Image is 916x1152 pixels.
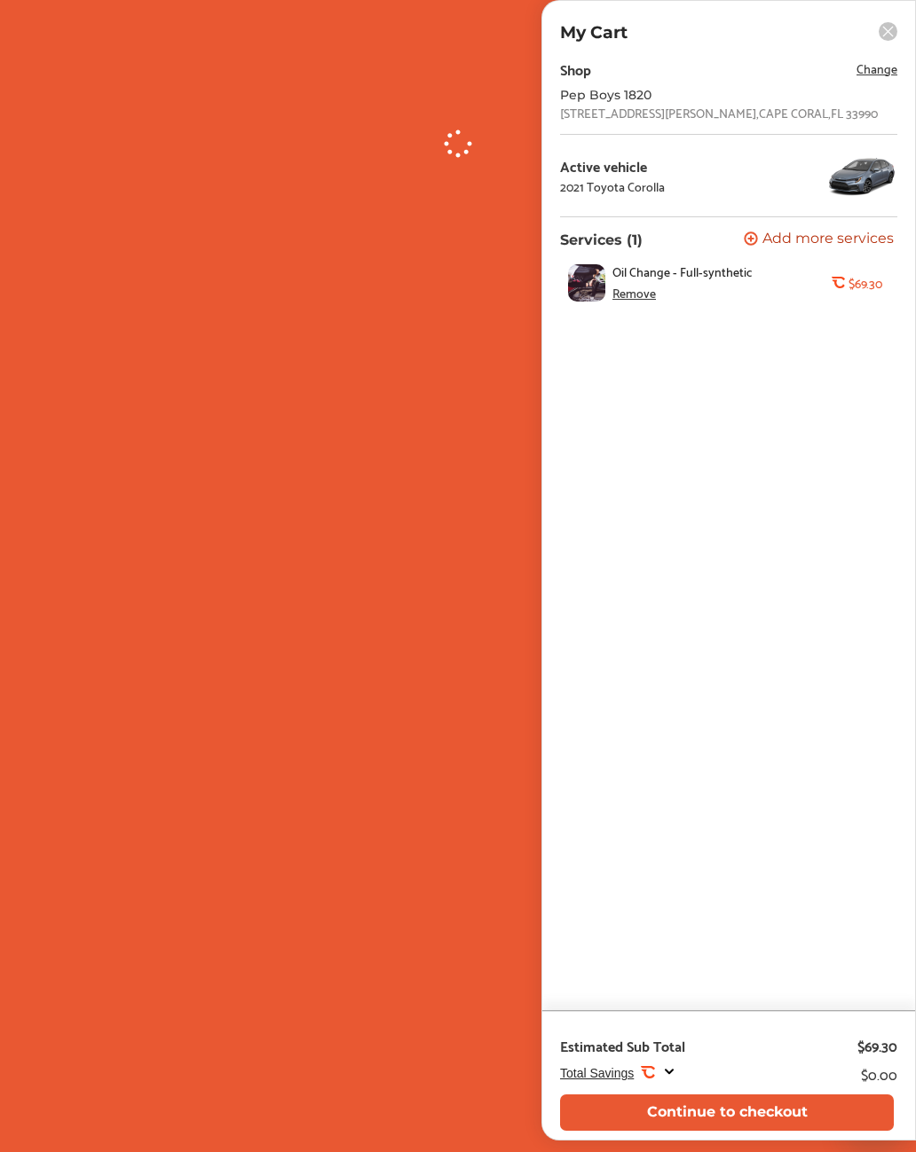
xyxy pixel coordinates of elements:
[762,231,894,248] span: Add more services
[560,179,665,193] div: 2021 Toyota Corolla
[560,22,628,43] p: My Cart
[560,1094,894,1131] button: Continue to checkout
[560,88,844,102] div: Pep Boys 1820
[857,1037,897,1054] div: $69.30
[857,58,897,78] span: Change
[560,158,665,174] div: Active vehicle
[560,231,643,248] p: Services (1)
[612,264,753,278] span: Oil Change - Full-synthetic
[612,286,656,300] div: Remove
[861,1062,897,1085] div: $0.00
[826,149,897,202] img: 13625_st0640_046.jpg
[560,106,878,120] div: [STREET_ADDRESS][PERSON_NAME] , CAPE CORAL , FL 33990
[560,57,591,81] div: Shop
[744,231,894,248] button: Add more services
[560,1066,634,1080] span: Total Savings
[849,276,881,290] b: $69.30
[560,1037,685,1054] div: Estimated Sub Total
[568,264,605,302] img: oil-change-thumb.jpg
[744,231,897,248] a: Add more services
